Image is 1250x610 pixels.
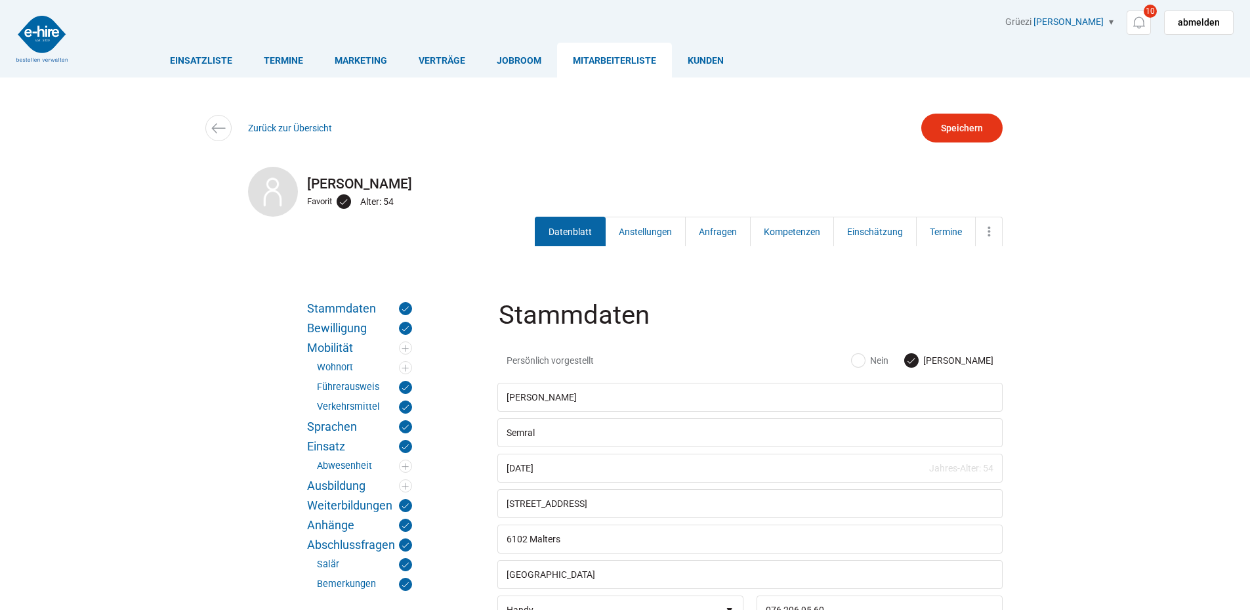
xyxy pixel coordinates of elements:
a: Abwesenheit [317,460,412,473]
a: Einsatzliste [154,43,248,77]
input: Geburtsdatum [497,454,1003,483]
div: Alter: 54 [360,193,397,210]
a: Stammdaten [307,302,412,315]
a: Zurück zur Übersicht [248,123,332,133]
a: Bemerkungen [317,578,412,591]
a: Ausbildung [307,479,412,492]
a: Verträge [403,43,481,77]
a: [PERSON_NAME] [1033,16,1104,27]
a: Weiterbildungen [307,499,412,512]
span: Persönlich vorgestellt [507,354,667,367]
a: Datenblatt [535,217,606,246]
img: icon-arrow-left.svg [209,119,228,138]
a: abmelden [1164,11,1234,35]
legend: Stammdaten [497,302,1005,345]
a: Anstellungen [605,217,686,246]
a: Anfragen [685,217,751,246]
a: Verkehrsmittel [317,401,412,414]
a: Führerausweis [317,381,412,394]
div: Grüezi [1005,16,1234,35]
a: Anhänge [307,519,412,532]
input: PLZ/Ort [497,525,1003,554]
a: Sprachen [307,420,412,433]
a: Mitarbeiterliste [557,43,672,77]
a: Mobilität [307,341,412,355]
input: Vorname [497,383,1003,412]
a: Termine [916,217,976,246]
a: Termine [248,43,319,77]
a: Kunden [672,43,740,77]
img: logo2.png [16,16,68,62]
a: 10 [1127,11,1151,35]
input: Land [497,560,1003,589]
a: Jobroom [481,43,557,77]
input: Nachname [497,418,1003,447]
a: Einschätzung [833,217,917,246]
a: Wohnort [317,361,412,374]
a: Einsatz [307,440,412,453]
span: 10 [1144,5,1157,18]
input: Speichern [921,114,1003,142]
a: Marketing [319,43,403,77]
a: Salär [317,558,412,571]
h2: [PERSON_NAME] [248,176,1003,192]
input: Strasse / CO. Adresse [497,489,1003,518]
img: icon-notification.svg [1131,14,1147,31]
a: Kompetenzen [750,217,834,246]
label: Nein [852,354,888,367]
a: Abschlussfragen [307,538,412,552]
a: Bewilligung [307,322,412,335]
label: [PERSON_NAME] [905,354,993,367]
